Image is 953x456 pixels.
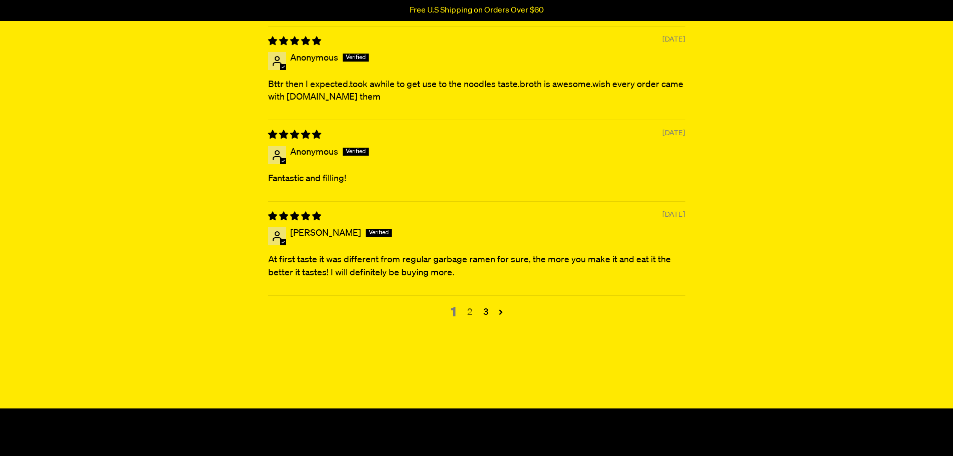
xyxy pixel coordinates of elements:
a: Page 2 [494,305,508,319]
a: Page 3 [478,306,494,319]
span: [DATE] [662,210,685,220]
a: Page 2 [462,306,478,319]
span: 5 star review [268,37,321,46]
span: [DATE] [662,128,685,138]
p: Free U.S Shipping on Orders Over $60 [410,6,544,15]
span: [DATE] [662,35,685,45]
span: [PERSON_NAME] [290,229,361,238]
span: Anonymous [290,148,338,157]
span: 5 star review [268,131,321,140]
span: 5 star review [268,212,321,221]
span: Anonymous [290,54,338,63]
p: Fantastic and filling! [268,173,685,185]
p: At first taste it was different from regular garbage ramen for sure, the more you make it and eat... [268,254,685,279]
iframe: Marketing Popup [5,411,94,451]
p: Bttr then I expected.took awhile to get use to the noodles taste.broth is awesome.wish every orde... [268,79,685,104]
